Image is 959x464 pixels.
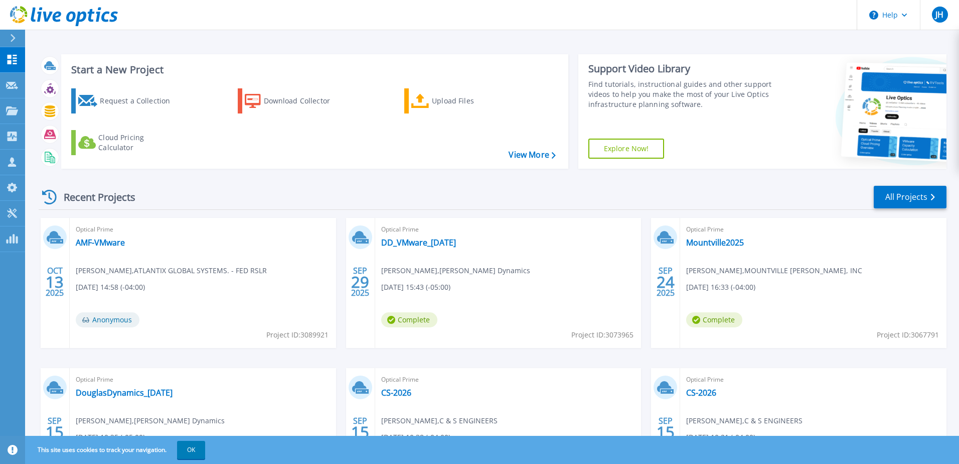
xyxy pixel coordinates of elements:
div: Download Collector [264,91,344,111]
span: [DATE] 16:33 (-04:00) [686,282,755,293]
a: CS-2026 [686,388,716,398]
div: SEP 2025 [656,264,675,300]
div: Support Video Library [588,62,776,75]
span: Optical Prime [76,224,330,235]
div: Request a Collection [100,91,180,111]
a: CS-2026 [381,388,411,398]
a: Cloud Pricing Calculator [71,130,183,155]
div: SEP 2025 [656,414,675,450]
a: DouglasDynamics_[DATE] [76,388,173,398]
div: Recent Projects [39,185,149,209]
span: 29 [351,278,369,286]
span: Complete [381,312,437,327]
span: Anonymous [76,312,139,327]
span: [DATE] 15:43 (-05:00) [381,282,450,293]
a: AMF-VMware [76,238,125,248]
span: Optical Prime [686,224,940,235]
span: JH [935,11,943,19]
span: Optical Prime [381,374,635,385]
a: All Projects [874,186,946,208]
span: 15 [46,428,64,436]
span: Optical Prime [76,374,330,385]
span: [PERSON_NAME] , MOUNTVILLE [PERSON_NAME], INC [686,265,862,276]
a: DD_VMware_[DATE] [381,238,456,248]
span: [DATE] 14:58 (-04:00) [76,282,145,293]
a: View More [509,150,555,160]
span: [DATE] 10:38 (-04:00) [381,432,450,443]
a: Explore Now! [588,139,665,159]
span: Optical Prime [686,374,940,385]
span: 15 [351,428,369,436]
span: Project ID: 3073965 [571,329,633,340]
div: SEP 2025 [351,264,370,300]
a: Mountville2025 [686,238,744,248]
div: SEP 2025 [45,414,64,450]
span: Project ID: 3089921 [266,329,329,340]
div: Upload Files [432,91,512,111]
span: 24 [657,278,675,286]
a: Upload Files [404,88,516,113]
span: [DATE] 10:35 (-05:00) [76,432,145,443]
span: 13 [46,278,64,286]
div: SEP 2025 [351,414,370,450]
span: This site uses cookies to track your navigation. [28,441,205,459]
div: Cloud Pricing Calculator [98,133,179,153]
div: Find tutorials, instructional guides and other support videos to help you make the most of your L... [588,79,776,109]
div: OCT 2025 [45,264,64,300]
span: 15 [657,428,675,436]
span: [DATE] 10:21 (-04:00) [686,432,755,443]
a: Download Collector [238,88,350,113]
span: [PERSON_NAME] , [PERSON_NAME] Dynamics [76,415,225,426]
span: [PERSON_NAME] , C & S ENGINEERS [381,415,498,426]
span: [PERSON_NAME] , [PERSON_NAME] Dynamics [381,265,530,276]
a: Request a Collection [71,88,183,113]
span: [PERSON_NAME] , C & S ENGINEERS [686,415,803,426]
h3: Start a New Project [71,64,555,75]
span: Project ID: 3067791 [877,329,939,340]
button: OK [177,441,205,459]
span: Complete [686,312,742,327]
span: [PERSON_NAME] , ATLANTIX GLOBAL SYSTEMS. - FED RSLR [76,265,267,276]
span: Optical Prime [381,224,635,235]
